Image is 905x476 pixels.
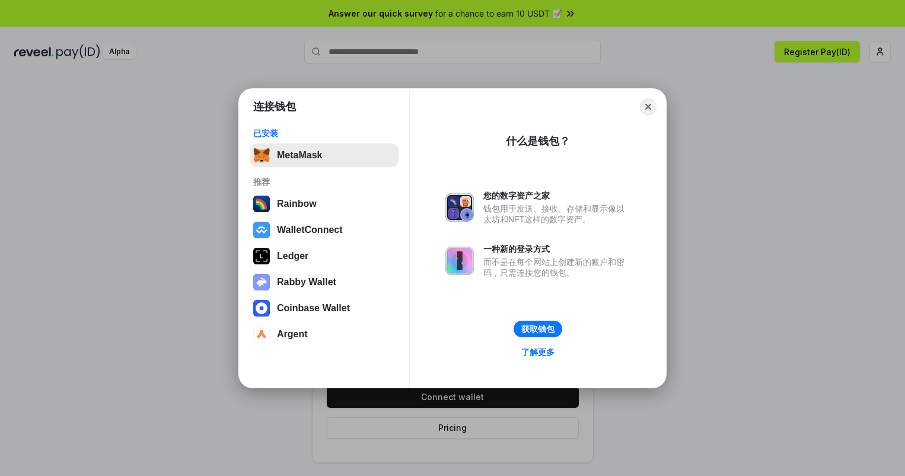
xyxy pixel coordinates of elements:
img: svg+xml,%3Csvg%20width%3D%2228%22%20height%3D%2228%22%20viewBox%3D%220%200%2028%2028%22%20fill%3D... [253,300,270,317]
img: svg+xml,%3Csvg%20width%3D%2228%22%20height%3D%2228%22%20viewBox%3D%220%200%2028%2028%22%20fill%3D... [253,326,270,343]
div: 已安装 [253,128,395,139]
button: Rainbow [250,192,399,216]
img: svg+xml,%3Csvg%20width%3D%22120%22%20height%3D%22120%22%20viewBox%3D%220%200%20120%20120%22%20fil... [253,196,270,212]
div: MetaMask [277,150,322,161]
div: 什么是钱包？ [506,134,570,148]
img: svg+xml,%3Csvg%20xmlns%3D%22http%3A%2F%2Fwww.w3.org%2F2000%2Fsvg%22%20fill%3D%22none%22%20viewBox... [445,193,474,222]
button: Close [640,98,657,115]
button: MetaMask [250,143,399,167]
button: WalletConnect [250,218,399,242]
div: Argent [277,329,308,340]
div: 一种新的登录方式 [483,244,630,254]
div: Rainbow [277,199,317,209]
img: svg+xml,%3Csvg%20width%3D%2228%22%20height%3D%2228%22%20viewBox%3D%220%200%2028%2028%22%20fill%3D... [253,222,270,238]
div: 推荐 [253,177,395,187]
div: Coinbase Wallet [277,303,350,314]
div: Ledger [277,251,308,261]
button: 获取钱包 [514,321,562,337]
button: Coinbase Wallet [250,296,399,320]
button: Ledger [250,244,399,268]
button: Argent [250,322,399,346]
div: 钱包用于发送、接收、存储和显示像以太坊和NFT这样的数字资产。 [483,203,630,225]
div: 获取钱包 [521,324,555,334]
img: svg+xml,%3Csvg%20xmlns%3D%22http%3A%2F%2Fwww.w3.org%2F2000%2Fsvg%22%20width%3D%2228%22%20height%3... [253,248,270,264]
div: 而不是在每个网站上创建新的账户和密码，只需连接您的钱包。 [483,257,630,278]
div: 了解更多 [521,347,555,357]
img: svg+xml,%3Csvg%20xmlns%3D%22http%3A%2F%2Fwww.w3.org%2F2000%2Fsvg%22%20fill%3D%22none%22%20viewBox... [253,274,270,290]
div: Rabby Wallet [277,277,336,287]
div: 您的数字资产之家 [483,190,630,201]
button: Rabby Wallet [250,270,399,294]
h1: 连接钱包 [253,100,296,114]
img: svg+xml,%3Csvg%20xmlns%3D%22http%3A%2F%2Fwww.w3.org%2F2000%2Fsvg%22%20fill%3D%22none%22%20viewBox... [445,247,474,275]
div: WalletConnect [277,225,343,235]
a: 了解更多 [514,344,562,360]
img: svg+xml,%3Csvg%20fill%3D%22none%22%20height%3D%2233%22%20viewBox%3D%220%200%2035%2033%22%20width%... [253,147,270,164]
